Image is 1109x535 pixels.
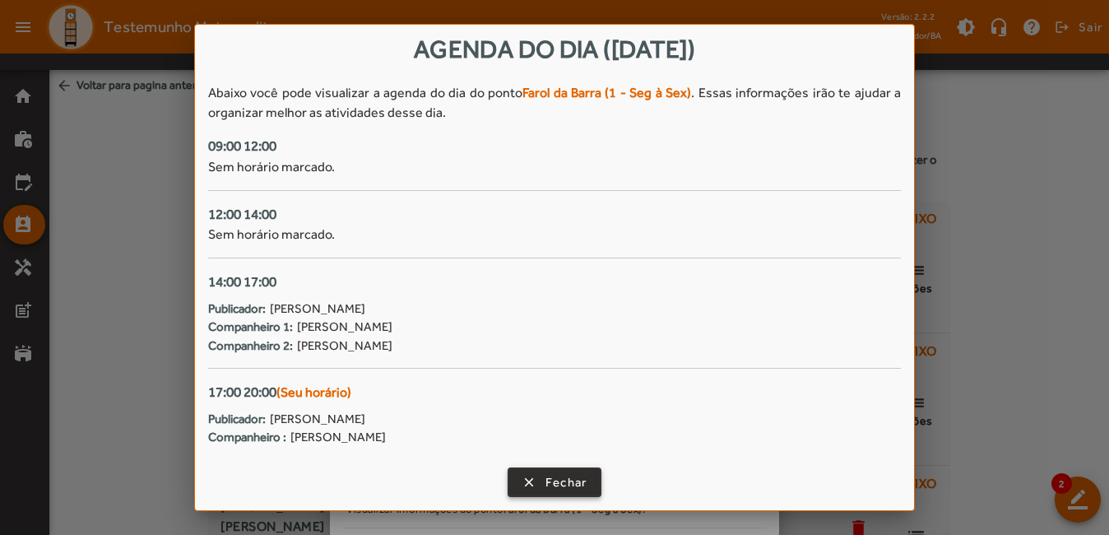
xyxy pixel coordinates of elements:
[208,272,901,293] div: 14:00 17:00
[297,318,392,337] span: [PERSON_NAME]
[276,384,351,400] span: (Seu horário)
[208,204,901,226] div: 12:00 14:00
[208,337,293,356] strong: Companheiro 2:
[208,382,901,403] div: 17:00 20:00
[208,410,266,429] strong: Publicador:
[208,226,335,242] span: Sem horário marcado.
[297,337,392,356] span: [PERSON_NAME]
[270,410,365,429] span: [PERSON_NAME]
[208,136,901,157] div: 09:00 12:00
[508,468,602,497] button: Fechar
[522,85,691,100] strong: Farol da Barra (1 - Seg à Sex)
[414,35,695,63] span: Agenda do dia ([DATE])
[208,300,266,319] strong: Publicador:
[290,428,386,447] span: [PERSON_NAME]
[270,300,365,319] span: [PERSON_NAME]
[208,159,335,174] span: Sem horário marcado.
[208,428,286,447] strong: Companheiro :
[208,318,293,337] strong: Companheiro 1:
[208,83,901,123] div: Abaixo você pode visualizar a agenda do dia do ponto . Essas informações irão te ajudar a organiz...
[545,473,587,492] span: Fechar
